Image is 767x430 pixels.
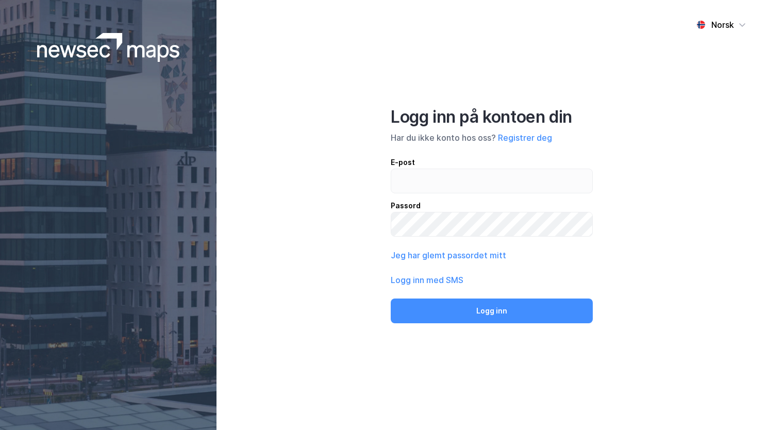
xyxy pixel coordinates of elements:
[711,19,734,31] div: Norsk
[391,274,463,286] button: Logg inn med SMS
[391,131,593,144] div: Har du ikke konto hos oss?
[391,299,593,323] button: Logg inn
[37,33,180,62] img: logoWhite.bf58a803f64e89776f2b079ca2356427.svg
[391,249,506,261] button: Jeg har glemt passordet mitt
[391,156,593,169] div: E-post
[391,107,593,127] div: Logg inn på kontoen din
[498,131,552,144] button: Registrer deg
[391,200,593,212] div: Passord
